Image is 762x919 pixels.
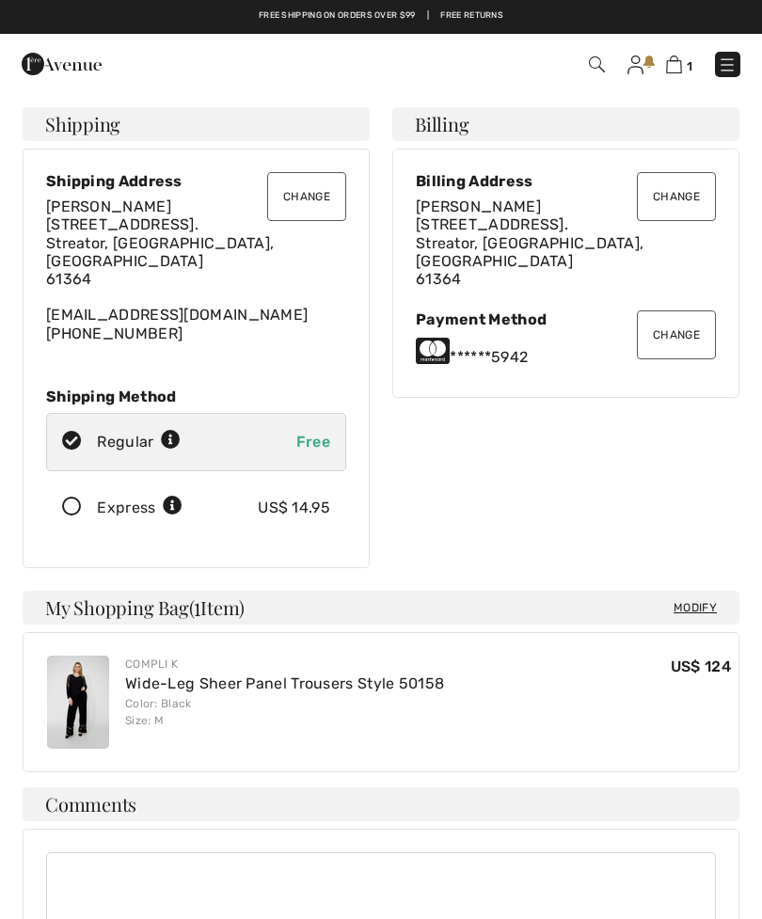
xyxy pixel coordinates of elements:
button: Change [637,310,716,359]
img: My Info [627,55,643,74]
a: Wide-Leg Sheer Panel Trousers Style 50158 [125,674,444,692]
img: Search [589,56,605,72]
span: ( Item) [189,594,245,620]
a: Free shipping on orders over $99 [259,9,416,23]
img: Wide-Leg Sheer Panel Trousers Style 50158 [47,656,109,749]
span: | [427,9,429,23]
span: [STREET_ADDRESS]. Streator, [GEOGRAPHIC_DATA], [GEOGRAPHIC_DATA] 61364 [46,215,274,288]
span: Billing [415,115,468,134]
img: 1ère Avenue [22,45,102,83]
h4: My Shopping Bag [23,591,739,625]
img: Shopping Bag [666,55,682,73]
a: 1ère Avenue [22,54,102,71]
img: Menu [718,55,737,74]
div: [EMAIL_ADDRESS][DOMAIN_NAME] [46,198,346,342]
a: Free Returns [440,9,503,23]
button: Change [637,172,716,221]
div: Express [97,497,183,519]
a: 1 [666,53,692,75]
span: 1 [687,59,692,73]
span: US$ 124 [671,658,731,675]
div: Regular [97,431,181,453]
span: 1 [194,594,200,618]
span: Modify [674,598,717,617]
div: Billing Address [416,172,716,190]
div: Shipping Address [46,172,346,190]
div: Color: Black Size: M [125,695,444,729]
span: [PERSON_NAME] [416,198,541,215]
span: [PERSON_NAME] [46,198,171,215]
span: Free [296,433,330,451]
div: Payment Method [416,310,716,328]
button: Change [267,172,346,221]
div: US$ 14.95 [258,497,330,519]
span: Shipping [45,115,120,134]
div: Shipping Method [46,388,346,405]
span: [STREET_ADDRESS]. Streator, [GEOGRAPHIC_DATA], [GEOGRAPHIC_DATA] 61364 [416,215,643,288]
div: Compli K [125,656,444,673]
h4: Comments [23,787,739,821]
a: [PHONE_NUMBER] [46,325,183,342]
